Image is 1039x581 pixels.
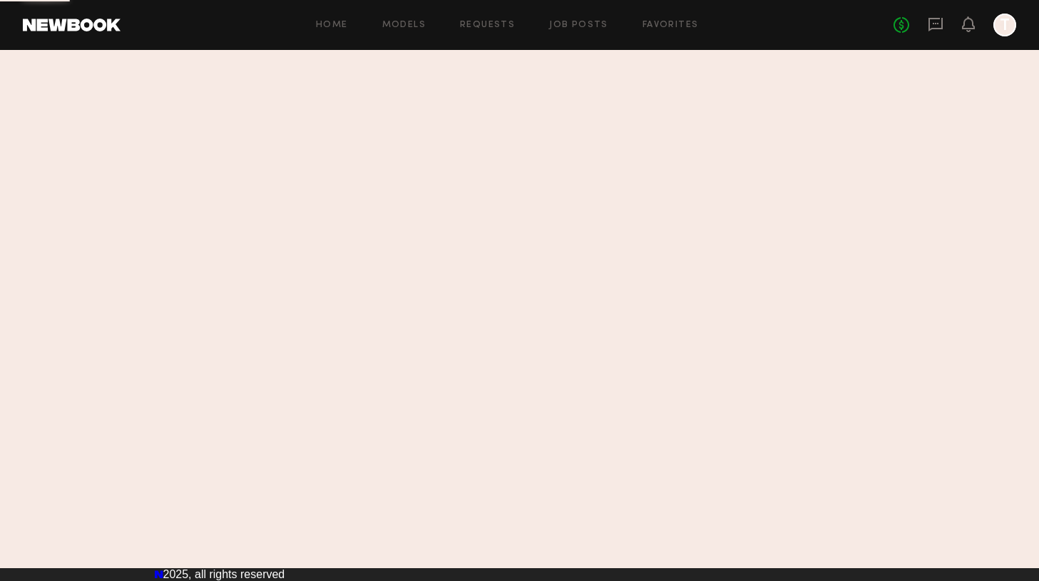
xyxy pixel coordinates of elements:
[382,21,426,30] a: Models
[643,21,699,30] a: Favorites
[316,21,348,30] a: Home
[460,21,515,30] a: Requests
[163,568,285,580] span: 2025, all rights reserved
[549,21,608,30] a: Job Posts
[993,14,1016,36] a: T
